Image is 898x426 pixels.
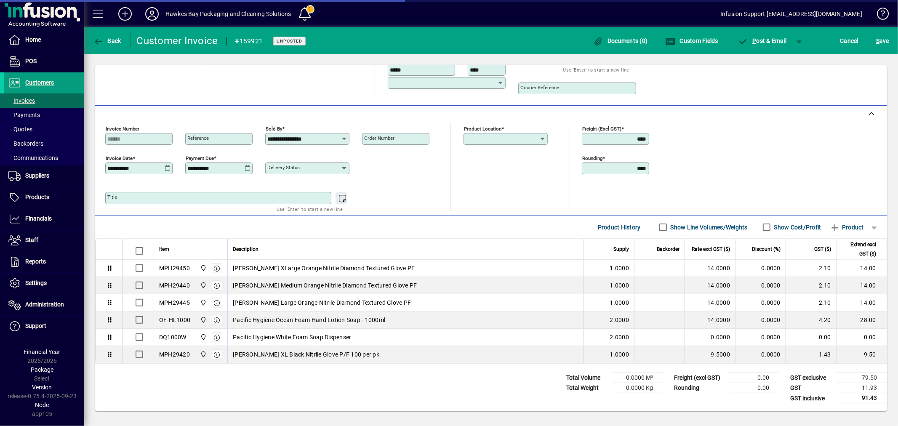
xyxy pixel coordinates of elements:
[657,245,679,254] span: Backorder
[836,277,887,294] td: 14.00
[277,204,343,214] mat-hint: Use 'Enter' to start a new line
[106,155,133,161] mat-label: Invoice date
[235,35,263,48] div: #159921
[8,112,40,118] span: Payments
[4,208,84,229] a: Financials
[613,383,663,393] td: 0.0000 Kg
[25,36,41,43] span: Home
[734,33,791,48] button: Post & Email
[729,373,779,383] td: 0.00
[24,349,61,355] span: Financial Year
[669,223,748,232] label: Show Line Volumes/Weights
[837,373,887,383] td: 79.50
[187,135,209,141] mat-label: Reference
[198,315,208,325] span: Central
[84,33,131,48] app-page-header-button: Back
[4,29,84,51] a: Home
[663,33,720,48] button: Custom Fields
[610,316,629,324] span: 2.0000
[753,37,757,44] span: P
[159,350,190,359] div: MPH29420
[25,280,47,286] span: Settings
[786,260,836,277] td: 2.10
[735,260,786,277] td: 0.0000
[786,383,837,393] td: GST
[186,155,214,161] mat-label: Payment due
[837,383,887,393] td: 11.93
[25,172,49,179] span: Suppliers
[364,135,394,141] mat-label: Order number
[692,245,730,254] span: Rate excl GST ($)
[159,333,187,341] div: DQ1000W
[4,316,84,337] a: Support
[91,33,123,48] button: Back
[25,322,46,329] span: Support
[735,294,786,312] td: 0.0000
[159,245,169,254] span: Item
[4,187,84,208] a: Products
[25,301,64,308] span: Administration
[198,281,208,290] span: Central
[830,221,864,234] span: Product
[137,34,218,48] div: Customer Invoice
[159,316,190,324] div: OF-HL1000
[613,245,629,254] span: Supply
[735,277,786,294] td: 0.0000
[786,373,837,383] td: GST exclusive
[139,6,165,21] button: Profile
[4,93,84,108] a: Invoices
[836,312,887,329] td: 28.00
[25,258,46,265] span: Reports
[876,34,889,48] span: ave
[690,350,730,359] div: 9.5000
[25,79,54,86] span: Customers
[4,294,84,315] a: Administration
[25,215,52,222] span: Financials
[582,126,621,132] mat-label: Freight (excl GST)
[107,194,117,200] mat-label: Title
[752,245,781,254] span: Discount (%)
[786,294,836,312] td: 2.10
[4,165,84,186] a: Suppliers
[613,373,663,383] td: 0.0000 M³
[610,350,629,359] span: 1.0000
[8,154,58,161] span: Communications
[591,33,650,48] button: Documents (0)
[520,85,559,91] mat-label: Courier Reference
[690,316,730,324] div: 14.0000
[159,264,190,272] div: MPH29450
[729,383,779,393] td: 0.00
[233,245,258,254] span: Description
[4,136,84,151] a: Backorders
[871,2,887,29] a: Knowledge Base
[233,298,411,307] span: [PERSON_NAME] Large Orange Nitrile Diamond Textured Glove PF
[4,230,84,251] a: Staff
[670,383,729,393] td: Rounding
[35,402,49,408] span: Node
[106,126,139,132] mat-label: Invoice number
[876,37,879,44] span: S
[738,37,787,44] span: ost & Email
[690,264,730,272] div: 14.0000
[159,281,190,290] div: MPH29440
[233,264,415,272] span: [PERSON_NAME] XLarge Orange Nitrile Diamond Textured Glove PF
[233,350,379,359] span: [PERSON_NAME] XL Black Nitrile Glove P/F 100 per pk
[563,65,629,75] mat-hint: Use 'Enter' to start a new line
[165,7,291,21] div: Hawkes Bay Packaging and Cleaning Solutions
[198,333,208,342] span: Central
[836,260,887,277] td: 14.00
[610,281,629,290] span: 1.0000
[4,51,84,72] a: POS
[4,151,84,165] a: Communications
[31,366,53,373] span: Package
[4,122,84,136] a: Quotes
[690,333,730,341] div: 0.0000
[598,221,641,234] span: Product History
[562,383,613,393] td: Total Weight
[4,108,84,122] a: Payments
[670,373,729,383] td: Freight (excl GST)
[735,346,786,363] td: 0.0000
[826,220,868,235] button: Product
[8,140,43,147] span: Backorders
[4,251,84,272] a: Reports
